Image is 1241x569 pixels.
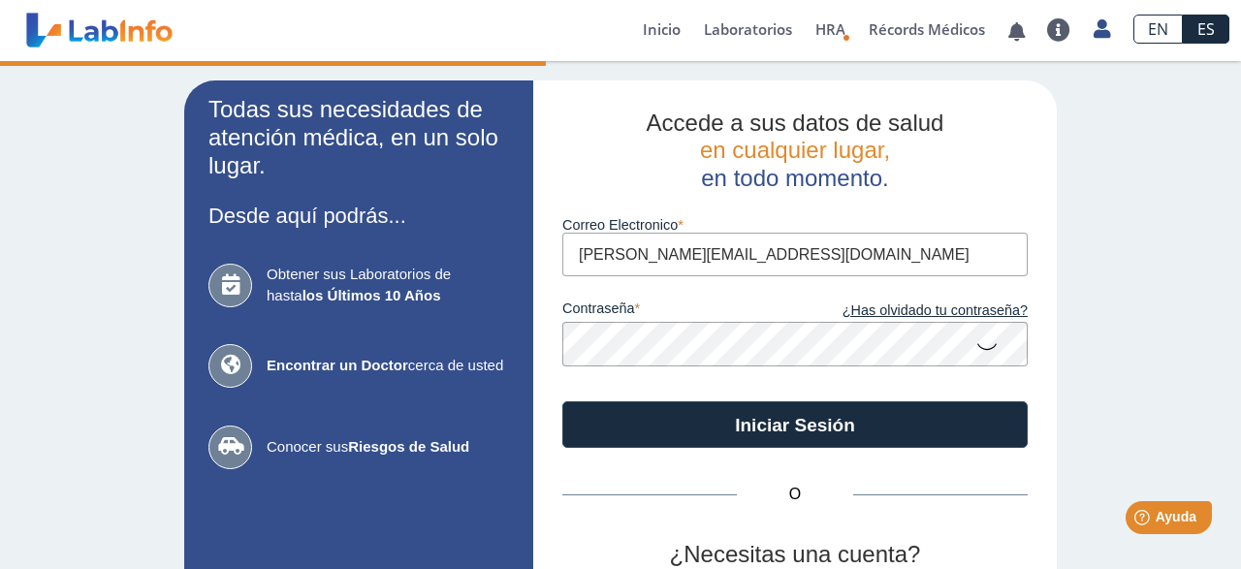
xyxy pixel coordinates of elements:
span: O [737,483,853,506]
span: en todo momento. [701,165,888,191]
h3: Desde aquí podrás... [208,204,509,228]
iframe: Help widget launcher [1068,493,1220,548]
b: Encontrar un Doctor [267,357,408,373]
h2: ¿Necesitas una cuenta? [562,541,1028,569]
span: en cualquier lugar, [700,137,890,163]
label: contraseña [562,300,795,322]
h2: Todas sus necesidades de atención médica, en un solo lugar. [208,96,509,179]
b: los Últimos 10 Años [302,287,441,303]
a: ES [1183,15,1229,44]
a: EN [1133,15,1183,44]
span: Obtener sus Laboratorios de hasta [267,264,509,307]
button: Iniciar Sesión [562,401,1028,448]
a: ¿Has olvidado tu contraseña? [795,300,1028,322]
span: Conocer sus [267,436,509,458]
label: Correo Electronico [562,217,1028,233]
span: Accede a sus datos de salud [647,110,944,136]
span: cerca de usted [267,355,509,377]
span: HRA [815,19,845,39]
b: Riesgos de Salud [348,438,469,455]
